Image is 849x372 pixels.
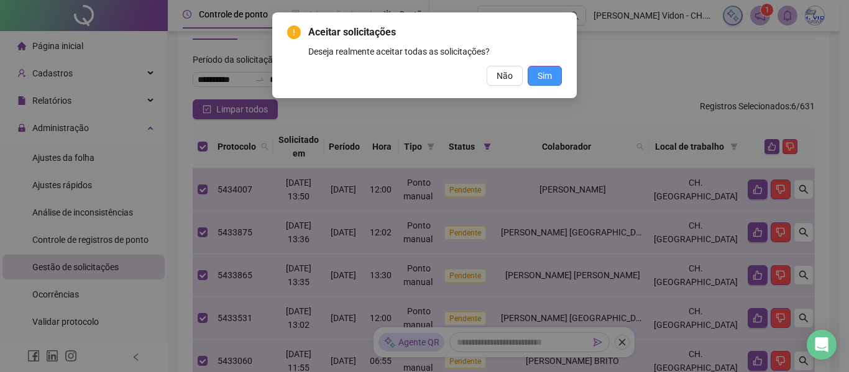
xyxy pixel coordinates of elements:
[487,66,523,86] button: Não
[308,25,562,40] span: Aceitar solicitações
[538,69,552,83] span: Sim
[807,330,837,360] div: Open Intercom Messenger
[308,45,562,58] div: Deseja realmente aceitar todas as solicitações?
[528,66,562,86] button: Sim
[287,25,301,39] span: exclamation-circle
[497,69,513,83] span: Não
